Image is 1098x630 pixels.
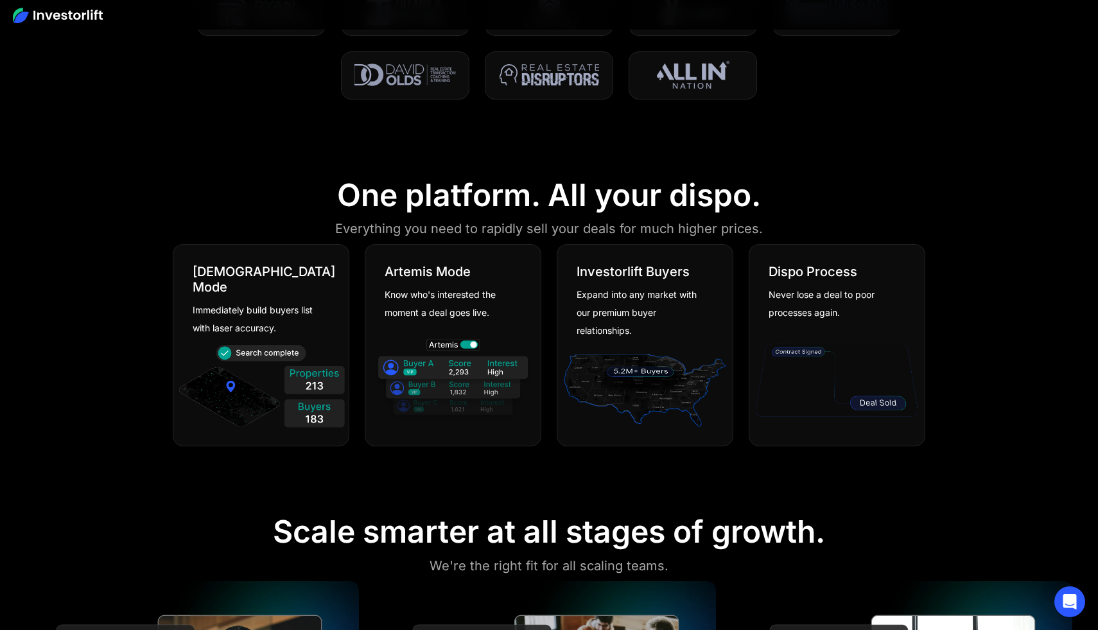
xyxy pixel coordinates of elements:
[769,264,857,279] div: Dispo Process
[193,301,320,337] div: Immediately build buyers list with laser accuracy.
[577,286,704,340] div: Expand into any market with our premium buyer relationships.
[273,513,825,550] div: Scale smarter at all stages of growth.
[337,177,761,214] div: One platform. All your dispo.
[1054,586,1085,617] div: Open Intercom Messenger
[385,286,512,322] div: Know who's interested the moment a deal goes live.
[385,264,471,279] div: Artemis Mode
[769,286,896,322] div: Never lose a deal to poor processes again.
[335,218,763,239] div: Everything you need to rapidly sell your deals for much higher prices.
[430,556,668,576] div: We're the right fit for all scaling teams.
[577,264,690,279] div: Investorlift Buyers
[193,264,335,295] div: [DEMOGRAPHIC_DATA] Mode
